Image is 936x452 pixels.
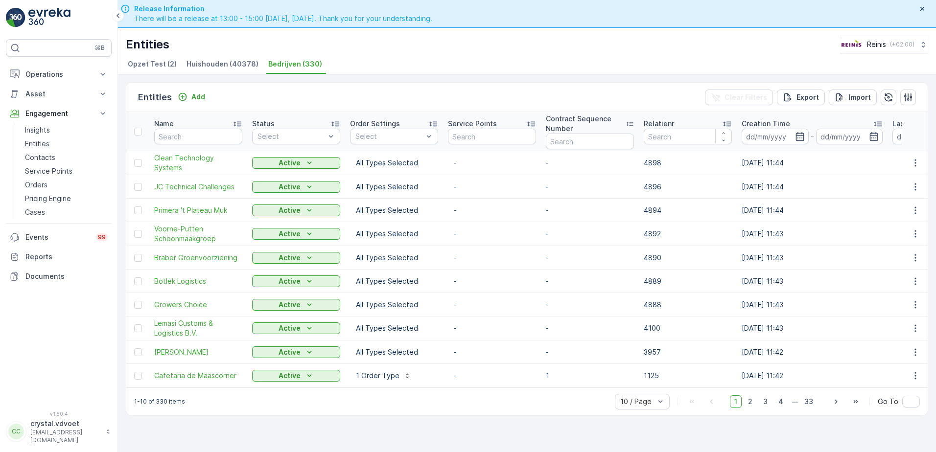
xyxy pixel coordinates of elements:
[25,109,92,118] p: Engagement
[21,151,112,164] a: Contacts
[454,276,530,286] p: -
[356,158,432,168] p: All Types Selected
[356,182,432,192] p: All Types Selected
[252,119,275,129] p: Status
[134,348,142,356] div: Toggle Row Selected
[6,411,112,417] span: v 1.50.4
[546,323,634,333] p: -
[257,132,325,141] p: Select
[21,164,112,178] a: Service Points
[21,123,112,137] a: Insights
[546,205,634,215] p: -
[6,419,112,444] button: CCcrystal.vdvoet[EMAIL_ADDRESS][DOMAIN_NAME]
[154,371,242,381] a: Cafetaria de Maascorner
[705,90,773,105] button: Clear Filters
[737,175,888,199] td: [DATE] 11:44
[816,129,883,144] input: dd/mm/yyyy
[154,205,242,215] a: Primera 't Plateau Muk
[134,230,142,238] div: Toggle Row Selected
[737,222,888,246] td: [DATE] 11:43
[252,252,340,264] button: Active
[742,129,809,144] input: dd/mm/yyyy
[25,271,108,281] p: Documents
[737,246,888,270] td: [DATE] 11:43
[356,229,432,239] p: All Types Selected
[840,39,863,50] img: Reinis-Logo-Vrijstaand_Tekengebied-1-copy2_aBO4n7j.png
[737,340,888,364] td: [DATE] 11:42
[546,182,634,192] p: -
[6,65,112,84] button: Operations
[154,300,242,310] span: Growers Choice
[98,233,106,241] p: 99
[546,134,634,149] input: Search
[154,153,242,173] span: Clean Technology Systems
[134,4,432,14] span: Release Information
[134,301,142,309] div: Toggle Row Selected
[759,395,772,408] span: 3
[25,232,90,242] p: Events
[134,372,142,380] div: Toggle Row Selected
[154,347,242,357] a: Yentl's
[25,180,47,190] p: Orders
[154,253,242,263] a: Braber Groenvoorziening
[154,119,174,129] p: Name
[454,205,530,215] p: -
[6,104,112,123] button: Engagement
[644,129,732,144] input: Search
[356,205,432,215] p: All Types Selected
[454,371,530,381] p: -
[355,132,423,141] p: Select
[134,254,142,262] div: Toggle Row Selected
[252,181,340,193] button: Active
[774,395,788,408] span: 4
[454,182,530,192] p: -
[25,194,71,203] p: Pricing Engine
[644,205,732,215] p: 4894
[252,346,340,358] button: Active
[878,397,898,407] span: Go To
[840,36,928,53] button: Reinis(+02:00)
[356,371,399,381] p: 1 Order Type
[154,347,242,357] span: [PERSON_NAME]
[154,276,242,286] a: Botlek Logistics
[6,267,112,286] a: Documents
[154,224,242,244] a: Voorne-Putten Schoonmaakgroep
[454,253,530,263] p: -
[454,347,530,357] p: -
[350,368,417,384] button: 1 Order Type
[777,90,825,105] button: Export
[279,182,301,192] p: Active
[154,318,242,338] a: Lemasi Customs & Logistics B.V.
[134,398,185,406] p: 1-10 of 330 items
[742,119,790,129] p: Creation Time
[454,158,530,168] p: -
[21,137,112,151] a: Entities
[252,157,340,169] button: Active
[154,182,242,192] a: JC Technical Challenges
[546,276,634,286] p: -
[30,429,101,444] p: [EMAIL_ADDRESS][DOMAIN_NAME]
[21,178,112,192] a: Orders
[279,323,301,333] p: Active
[644,182,732,192] p: 4896
[356,276,432,286] p: All Types Selected
[21,192,112,205] a: Pricing Engine
[448,129,536,144] input: Search
[644,229,732,239] p: 4892
[252,370,340,382] button: Active
[737,270,888,293] td: [DATE] 11:43
[134,183,142,191] div: Toggle Row Selected
[134,14,432,23] span: There will be a release at 13:00 - 15:00 [DATE], [DATE]. Thank you for your understanding.
[644,276,732,286] p: 4889
[737,151,888,175] td: [DATE] 11:44
[811,131,814,142] p: -
[252,228,340,240] button: Active
[279,253,301,263] p: Active
[191,92,205,102] p: Add
[796,92,819,102] p: Export
[25,69,92,79] p: Operations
